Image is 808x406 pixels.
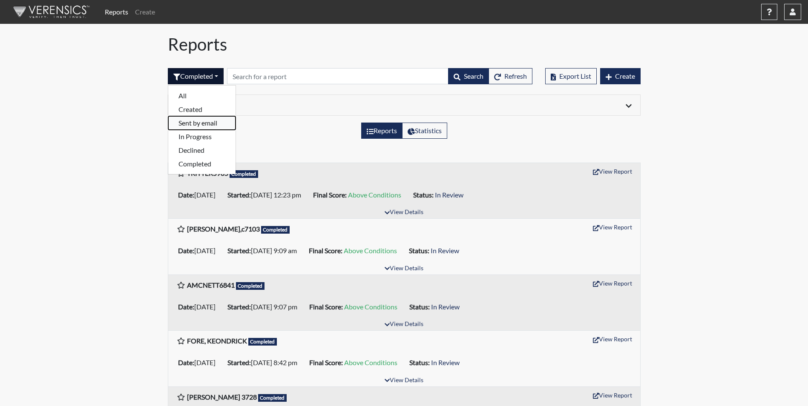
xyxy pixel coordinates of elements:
[409,358,430,366] b: Status:
[589,220,636,234] button: View Report
[170,100,638,110] div: Click to expand/collapse filters
[589,389,636,402] button: View Report
[227,191,251,199] b: Started:
[348,191,401,199] span: Above Conditions
[178,246,194,254] b: Date:
[101,3,132,20] a: Reports
[224,188,310,202] li: [DATE] 12:23 pm
[589,332,636,346] button: View Report
[248,338,277,346] span: Completed
[168,130,236,143] button: In Progress
[409,303,430,311] b: Status:
[224,244,305,257] li: [DATE] 9:09 am
[313,191,347,199] b: Final Score:
[344,246,397,254] span: Above Conditions
[177,100,398,108] h6: Filters
[489,68,532,84] button: Refresh
[168,68,224,84] button: Completed
[224,356,306,369] li: [DATE] 8:42 pm
[175,356,224,369] li: [DATE]
[175,188,224,202] li: [DATE]
[187,337,247,345] b: FORE, KEONDRICK
[187,225,260,233] b: [PERSON_NAME],c7103
[227,246,251,254] b: Started:
[381,319,427,330] button: View Details
[261,226,290,234] span: Completed
[168,143,236,157] button: Declined
[413,191,434,199] b: Status:
[559,72,591,80] span: Export List
[464,72,483,80] span: Search
[132,3,158,20] a: Create
[178,303,194,311] b: Date:
[309,303,343,311] b: Final Score:
[409,246,429,254] b: Status:
[187,281,235,289] b: AMCNETT6841
[168,68,224,84] div: Filter by interview status
[381,375,427,386] button: View Details
[589,277,636,290] button: View Report
[600,68,641,84] button: Create
[187,393,257,401] b: [PERSON_NAME] 3728
[448,68,489,84] button: Search
[227,358,251,366] b: Started:
[168,34,641,54] h1: Reports
[402,123,447,139] label: View statistics about completed interviews
[381,263,427,274] button: View Details
[309,358,343,366] b: Final Score:
[344,358,397,366] span: Above Conditions
[435,191,463,199] span: In Review
[168,157,236,171] button: Completed
[309,246,342,254] b: Final Score:
[178,191,194,199] b: Date:
[227,303,251,311] b: Started:
[361,123,403,139] label: View the list of reports
[431,246,459,254] span: In Review
[168,116,236,130] button: Sent by email
[168,89,236,103] button: All
[175,300,224,314] li: [DATE]
[344,303,397,311] span: Above Conditions
[168,146,641,159] h5: Results: 2,721
[545,68,597,84] button: Export List
[381,207,427,218] button: View Details
[236,282,265,290] span: Completed
[258,394,287,402] span: Completed
[175,244,224,257] li: [DATE]
[431,303,460,311] span: In Review
[227,68,449,84] input: Search by Registration ID, Interview Number, or Investigation Name.
[504,72,527,80] span: Refresh
[224,300,306,314] li: [DATE] 9:07 pm
[589,165,636,178] button: View Report
[615,72,635,80] span: Create
[431,358,460,366] span: In Review
[178,358,194,366] b: Date:
[230,170,259,178] span: Completed
[168,103,236,116] button: Created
